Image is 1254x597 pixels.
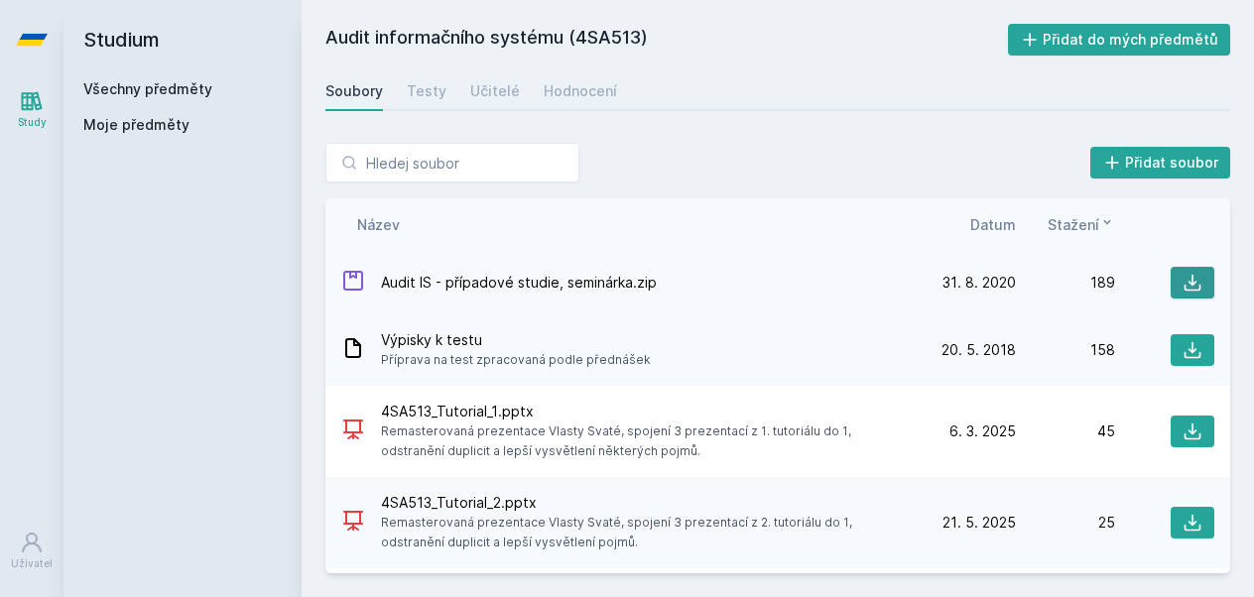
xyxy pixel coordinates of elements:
div: Uživatel [11,556,53,571]
a: Soubory [325,71,383,111]
span: Výpisky k testu [381,330,651,350]
span: 4SA513_Tutorial_1.pptx [381,402,909,421]
div: Hodnocení [544,81,617,101]
span: 4SA513_Tutorial_2.pptx [381,493,909,513]
div: 158 [1016,340,1115,360]
span: 21. 5. 2025 [942,513,1016,533]
div: PPTX [341,509,365,537]
button: Přidat do mých předmětů [1008,24,1231,56]
span: Moje předměty [83,115,189,135]
div: 189 [1016,273,1115,293]
div: 45 [1016,421,1115,441]
span: Stažení [1048,214,1099,235]
span: Remasterovaná prezentace Vlasty Svaté, spojení 3 prezentací z 2. tutoriálu do 1, odstranění dupli... [381,513,909,552]
a: Všechny předměty [83,80,212,97]
a: Testy [407,71,446,111]
div: PPTX [341,418,365,446]
div: 25 [1016,513,1115,533]
div: Soubory [325,81,383,101]
a: Učitelé [470,71,520,111]
button: Název [357,214,400,235]
a: Hodnocení [544,71,617,111]
button: Datum [970,214,1016,235]
a: Study [4,79,60,140]
span: 20. 5. 2018 [941,340,1016,360]
div: Study [18,115,47,130]
div: Učitelé [470,81,520,101]
span: Audit IS - případové studie, seminárka.zip [381,273,657,293]
span: Remasterovaná prezentace Vlasty Svaté, spojení 3 prezentací z 1. tutoriálu do 1, odstranění dupli... [381,421,909,461]
h2: Audit informačního systému (4SA513) [325,24,1008,56]
span: 31. 8. 2020 [942,273,1016,293]
span: 6. 3. 2025 [949,421,1016,441]
div: ZIP [341,269,365,298]
button: Stažení [1048,214,1115,235]
a: Uživatel [4,521,60,581]
input: Hledej soubor [325,143,579,182]
button: Přidat soubor [1090,147,1231,179]
div: Testy [407,81,446,101]
span: Příprava na test zpracovaná podle přednášek [381,350,651,370]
